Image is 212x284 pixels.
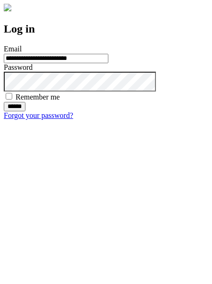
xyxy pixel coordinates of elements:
[4,45,22,53] label: Email
[4,63,33,71] label: Password
[4,4,11,11] img: logo-4e3dc11c47720685a147b03b5a06dd966a58ff35d612b21f08c02c0306f2b779.png
[4,23,208,35] h2: Log in
[16,93,60,101] label: Remember me
[4,111,73,119] a: Forgot your password?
